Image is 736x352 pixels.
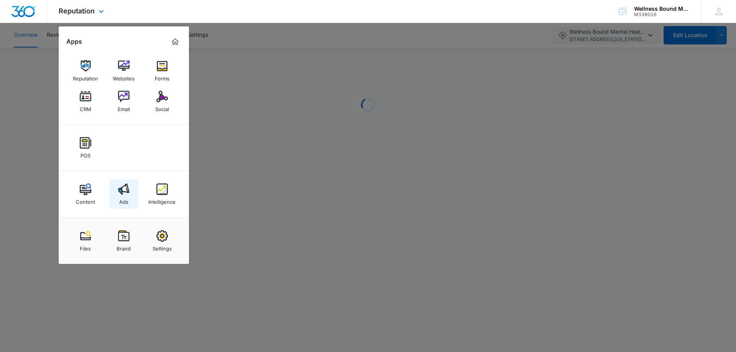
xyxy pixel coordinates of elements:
a: Intelligence [148,180,177,209]
div: account name [634,6,690,12]
a: POS [71,133,100,162]
div: CRM [80,102,91,112]
a: Websites [109,56,138,85]
span: Reputation [59,7,95,15]
div: Content [76,195,95,205]
a: CRM [71,87,100,116]
a: Brand [109,226,138,255]
a: Reputation [71,56,100,85]
a: Forms [148,56,177,85]
div: Files [80,242,91,252]
div: Social [155,102,169,112]
a: Email [109,87,138,116]
a: Ads [109,180,138,209]
div: Brand [117,242,131,252]
h2: Apps [66,38,82,45]
a: Social [148,87,177,116]
div: Forms [155,72,169,82]
a: Files [71,226,100,255]
a: Content [71,180,100,209]
a: Marketing 360® Dashboard [169,36,181,48]
div: Intelligence [148,195,176,205]
div: Ads [119,195,128,205]
div: POS [80,149,90,159]
div: Email [118,102,130,112]
a: Settings [148,226,177,255]
div: account id [634,12,690,17]
div: Reputation [73,72,98,82]
div: Settings [153,242,172,252]
div: Websites [113,72,135,82]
